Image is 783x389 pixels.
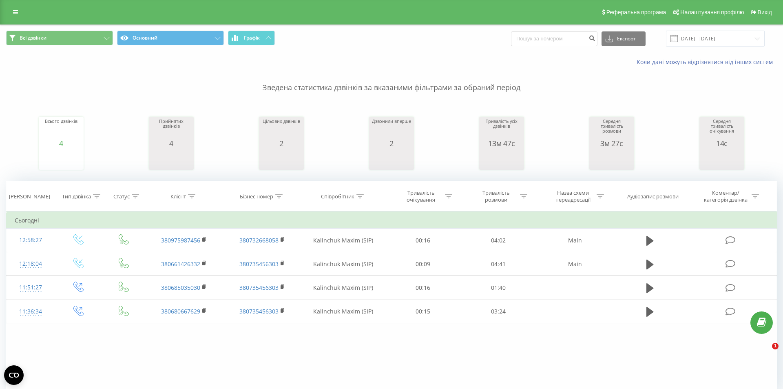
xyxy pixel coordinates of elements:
div: [PERSON_NAME] [9,193,50,200]
div: Тривалість усіх дзвінків [481,119,522,139]
span: Вихід [758,9,772,16]
td: 00:16 [385,276,460,300]
td: Kalinchuk Maxim (SIP) [301,300,385,323]
td: Kalinchuk Maxim (SIP) [301,276,385,300]
div: Клієнт [170,193,186,200]
span: Реферальна програма [606,9,666,16]
td: Main [536,229,614,252]
td: Kalinchuk Maxim (SIP) [301,229,385,252]
button: Open CMP widget [4,365,24,385]
td: 04:02 [460,229,535,252]
a: 380975987456 [161,236,200,244]
a: 380732668058 [239,236,279,244]
div: 11:36:34 [15,304,46,320]
a: 380735456303 [239,284,279,291]
div: 13м 47с [481,139,522,147]
div: 12:18:04 [15,256,46,272]
span: 1 [772,343,779,349]
iframe: Intercom live chat [755,343,775,362]
span: Налаштування профілю [680,9,744,16]
a: 380735456303 [239,307,279,315]
div: Бізнес номер [240,193,273,200]
input: Пошук за номером [511,31,597,46]
div: Прийнятих дзвінків [151,119,192,139]
div: 14с [701,139,742,147]
button: Графік [228,31,275,45]
td: Kalinchuk Maxim (SIP) [301,252,385,276]
td: 03:24 [460,300,535,323]
td: 04:41 [460,252,535,276]
td: 00:16 [385,229,460,252]
button: Експорт [602,31,646,46]
div: 3м 27с [591,139,632,147]
div: Співробітник [321,193,354,200]
div: 4 [45,139,77,147]
button: Всі дзвінки [6,31,113,45]
div: Тривалість розмови [474,189,518,203]
td: Сьогодні [7,212,777,229]
button: Основний [117,31,224,45]
a: 380661426332 [161,260,200,268]
a: Коли дані можуть відрізнятися вiд інших систем [637,58,777,66]
a: 380735456303 [239,260,279,268]
td: 00:09 [385,252,460,276]
td: 01:40 [460,276,535,300]
div: Цільових дзвінків [263,119,300,139]
div: 4 [151,139,192,147]
div: 12:58:27 [15,232,46,248]
p: Зведена статистика дзвінків за вказаними фільтрами за обраний період [6,66,777,93]
span: Всі дзвінки [20,35,46,41]
div: Середня тривалість розмови [591,119,632,139]
div: Статус [113,193,130,200]
div: Аудіозапис розмови [627,193,679,200]
td: 00:15 [385,300,460,323]
div: Тривалість очікування [399,189,443,203]
div: 11:51:27 [15,280,46,296]
div: 2 [372,139,411,147]
div: Середня тривалість очікування [701,119,742,139]
td: Main [536,252,614,276]
div: 2 [263,139,300,147]
span: Графік [244,35,260,41]
div: Дзвонили вперше [372,119,411,139]
div: Всього дзвінків [45,119,77,139]
div: Тип дзвінка [62,193,91,200]
div: Назва схеми переадресації [551,189,595,203]
a: 380685035030 [161,284,200,291]
a: 380680667629 [161,307,200,315]
div: Коментар/категорія дзвінка [702,189,750,203]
